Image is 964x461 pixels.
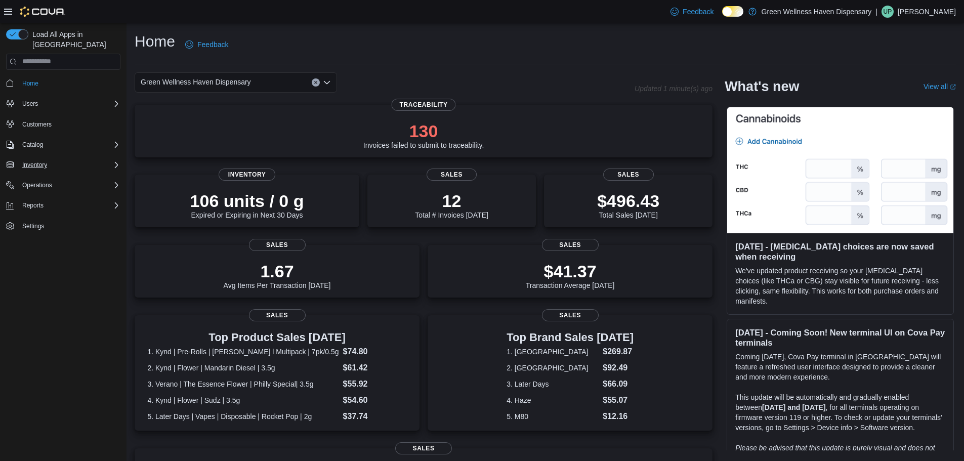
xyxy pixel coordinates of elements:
[363,121,484,149] div: Invoices failed to submit to traceability.
[343,378,407,390] dd: $55.92
[507,331,634,344] h3: Top Brand Sales [DATE]
[735,266,945,306] p: We've updated product receiving so your [MEDICAL_DATA] choices (like THCa or CBG) stay visible fo...
[18,199,120,212] span: Reports
[597,191,659,211] p: $496.43
[762,6,872,18] p: Green Wellness Haven Dispensary
[18,139,47,151] button: Catalog
[735,241,945,262] h3: [DATE] - [MEDICAL_DATA] choices are now saved when receiving
[898,6,956,18] p: [PERSON_NAME]
[950,84,956,90] svg: External link
[18,179,120,191] span: Operations
[181,34,232,55] a: Feedback
[666,2,718,22] a: Feedback
[395,442,452,454] span: Sales
[343,346,407,358] dd: $74.80
[343,394,407,406] dd: $54.60
[875,6,877,18] p: |
[542,309,599,321] span: Sales
[147,331,406,344] h3: Top Product Sales [DATE]
[722,6,743,17] input: Dark Mode
[2,138,124,152] button: Catalog
[392,99,456,111] span: Traceability
[2,158,124,172] button: Inventory
[735,327,945,348] h3: [DATE] - Coming Soon! New terminal UI on Cova Pay terminals
[507,347,599,357] dt: 1. [GEOGRAPHIC_DATA]
[249,239,306,251] span: Sales
[219,169,275,181] span: Inventory
[147,347,339,357] dt: 1. Kynd | Pre-Rolls | [PERSON_NAME] l Multipack | 7pk/0.5g
[323,78,331,87] button: Open list of options
[18,220,120,232] span: Settings
[22,161,47,169] span: Inventory
[6,72,120,260] nav: Complex example
[312,78,320,87] button: Clear input
[507,363,599,373] dt: 2. [GEOGRAPHIC_DATA]
[18,98,42,110] button: Users
[2,117,124,132] button: Customers
[735,352,945,382] p: Coming [DATE], Cova Pay terminal in [GEOGRAPHIC_DATA] will feature a refreshed user interface des...
[147,395,339,405] dt: 4. Kynd | Flower | Sudz | 3.5g
[507,395,599,405] dt: 4. Haze
[2,76,124,91] button: Home
[22,201,44,209] span: Reports
[18,220,48,232] a: Settings
[22,79,38,88] span: Home
[542,239,599,251] span: Sales
[603,346,634,358] dd: $269.87
[603,394,634,406] dd: $55.07
[18,118,56,131] a: Customers
[18,77,43,90] a: Home
[190,191,304,219] div: Expired or Expiring in Next 30 Days
[735,392,945,433] p: This update will be automatically and gradually enabled between , for all terminals operating on ...
[20,7,65,17] img: Cova
[2,97,124,111] button: Users
[343,362,407,374] dd: $61.42
[22,120,52,129] span: Customers
[18,139,120,151] span: Catalog
[427,169,477,181] span: Sales
[18,159,120,171] span: Inventory
[18,179,56,191] button: Operations
[22,222,44,230] span: Settings
[924,82,956,91] a: View allExternal link
[135,31,175,52] h1: Home
[147,411,339,422] dt: 5. Later Days | Vapes | Disposable | Rocket Pop | 2g
[343,410,407,423] dd: $37.74
[249,309,306,321] span: Sales
[22,100,38,108] span: Users
[18,199,48,212] button: Reports
[507,379,599,389] dt: 3. Later Days
[526,261,615,281] p: $41.37
[190,191,304,211] p: 106 units / 0 g
[603,362,634,374] dd: $92.49
[141,76,251,88] span: Green Wellness Haven Dispensary
[635,85,712,93] p: Updated 1 minute(s) ago
[526,261,615,289] div: Transaction Average [DATE]
[18,98,120,110] span: Users
[603,410,634,423] dd: $12.16
[2,198,124,213] button: Reports
[415,191,488,211] p: 12
[224,261,331,281] p: 1.67
[597,191,659,219] div: Total Sales [DATE]
[507,411,599,422] dt: 5. M80
[147,363,339,373] dt: 2. Kynd | Flower | Mandarin Diesel | 3.5g
[683,7,714,17] span: Feedback
[762,403,825,411] strong: [DATE] and [DATE]
[28,29,120,50] span: Load All Apps in [GEOGRAPHIC_DATA]
[363,121,484,141] p: 130
[415,191,488,219] div: Total # Invoices [DATE]
[725,78,799,95] h2: What's new
[18,77,120,90] span: Home
[224,261,331,289] div: Avg Items Per Transaction [DATE]
[884,6,892,18] span: UP
[2,219,124,233] button: Settings
[2,178,124,192] button: Operations
[197,39,228,50] span: Feedback
[22,141,43,149] span: Catalog
[603,169,654,181] span: Sales
[18,159,51,171] button: Inventory
[147,379,339,389] dt: 3. Verano | The Essence Flower | Philly Special| 3.5g
[18,118,120,131] span: Customers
